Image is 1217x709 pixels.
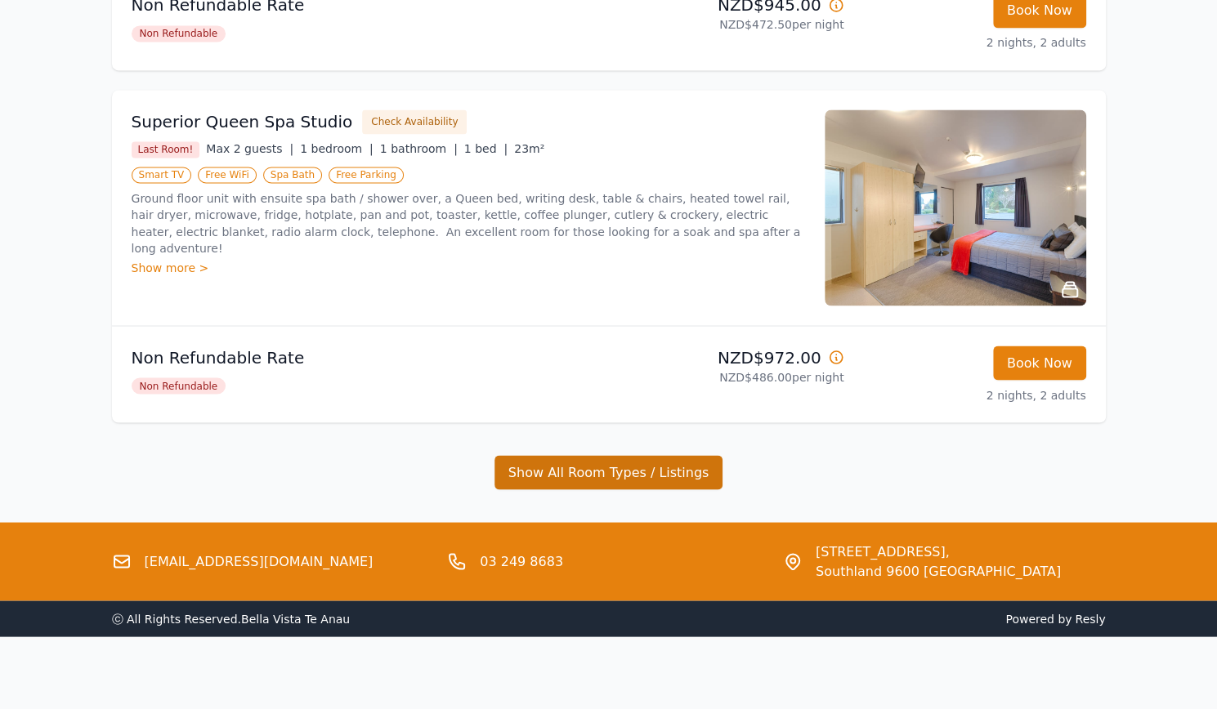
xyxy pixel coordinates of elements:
[615,346,844,368] p: NZD$972.00
[132,141,200,158] span: Last Room!
[132,190,805,256] p: Ground floor unit with ensuite spa bath / shower over, a Queen bed, writing desk, table & chairs,...
[615,610,1106,627] span: Powered by
[206,142,293,155] span: Max 2 guests |
[816,542,1061,561] span: [STREET_ADDRESS],
[132,346,602,368] p: Non Refundable Rate
[112,612,351,625] span: ⓒ All Rights Reserved. Bella Vista Te Anau
[857,34,1086,51] p: 2 nights, 2 adults
[145,551,374,571] a: [EMAIL_ADDRESS][DOMAIN_NAME]
[132,25,226,42] span: Non Refundable
[380,142,458,155] span: 1 bathroom |
[615,368,844,385] p: NZD$486.00 per night
[198,167,257,183] span: Free WiFi
[494,455,723,489] button: Show All Room Types / Listings
[480,551,563,571] a: 03 249 8683
[132,377,226,394] span: Non Refundable
[132,259,805,275] div: Show more >
[816,561,1061,581] span: Southland 9600 [GEOGRAPHIC_DATA]
[1075,612,1105,625] a: Resly
[329,167,404,183] span: Free Parking
[993,346,1086,380] button: Book Now
[300,142,374,155] span: 1 bedroom |
[514,142,544,155] span: 23m²
[132,167,192,183] span: Smart TV
[362,109,467,134] button: Check Availability
[857,386,1086,403] p: 2 nights, 2 adults
[263,167,322,183] span: Spa Bath
[615,16,844,33] p: NZD$472.50 per night
[464,142,508,155] span: 1 bed |
[132,110,353,133] h3: Superior Queen Spa Studio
